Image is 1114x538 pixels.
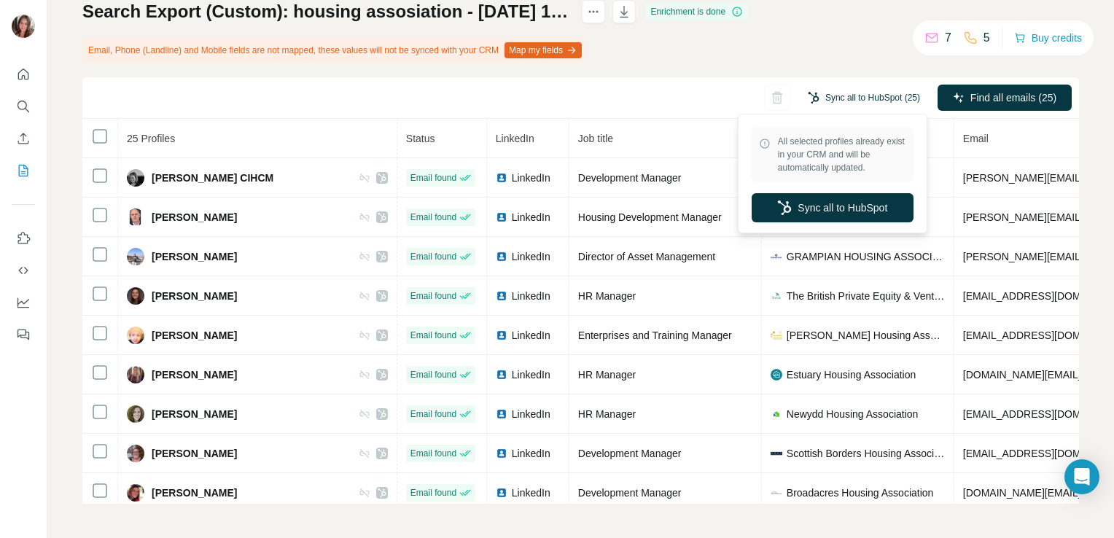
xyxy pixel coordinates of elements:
[578,133,613,144] span: Job title
[127,366,144,383] img: Avatar
[578,211,722,223] span: Housing Development Manager
[512,249,550,264] span: LinkedIn
[778,135,906,174] span: All selected profiles already exist in your CRM and will be automatically updated.
[127,133,175,144] span: 25 Profiles
[787,446,945,461] span: Scottish Borders Housing Association
[410,329,456,342] span: Email found
[512,446,550,461] span: LinkedIn
[787,328,945,343] span: [PERSON_NAME] Housing Association
[496,172,507,184] img: LinkedIn logo
[127,287,144,305] img: Avatar
[410,486,456,499] span: Email found
[127,484,144,502] img: Avatar
[1014,28,1082,48] button: Buy credits
[496,487,507,499] img: LinkedIn logo
[771,369,782,381] img: company-logo
[771,487,782,499] img: company-logo
[12,321,35,348] button: Feedback
[1064,459,1099,494] div: Open Intercom Messenger
[578,487,682,499] span: Development Manager
[12,93,35,120] button: Search
[512,407,550,421] span: LinkedIn
[771,290,782,302] img: company-logo
[983,29,990,47] p: 5
[512,171,550,185] span: LinkedIn
[127,169,144,187] img: Avatar
[512,210,550,225] span: LinkedIn
[410,250,456,263] span: Email found
[496,251,507,262] img: LinkedIn logo
[578,408,636,420] span: HR Manager
[496,290,507,302] img: LinkedIn logo
[410,171,456,184] span: Email found
[12,157,35,184] button: My lists
[496,408,507,420] img: LinkedIn logo
[127,248,144,265] img: Avatar
[410,447,456,460] span: Email found
[787,367,916,382] span: Estuary Housing Association
[12,15,35,38] img: Avatar
[496,369,507,381] img: LinkedIn logo
[127,405,144,423] img: Avatar
[82,38,585,63] div: Email, Phone (Landline) and Mobile fields are not mapped, these values will not be synced with yo...
[152,407,237,421] span: [PERSON_NAME]
[505,42,582,58] button: Map my fields
[771,408,782,420] img: company-logo
[496,133,534,144] span: LinkedIn
[12,289,35,316] button: Dashboard
[578,448,682,459] span: Development Manager
[771,448,782,459] img: company-logo
[127,445,144,462] img: Avatar
[771,251,782,262] img: company-logo
[406,133,435,144] span: Status
[127,327,144,344] img: Avatar
[963,133,989,144] span: Email
[938,85,1072,111] button: Find all emails (25)
[787,407,919,421] span: Newydd Housing Association
[787,486,934,500] span: Broadacres Housing Association
[12,61,35,87] button: Quick start
[752,193,914,222] button: Sync all to HubSpot
[771,330,782,341] img: company-logo
[578,172,682,184] span: Development Manager
[152,486,237,500] span: [PERSON_NAME]
[787,289,945,303] span: The British Private Equity & Venture Capital Association
[945,29,951,47] p: 7
[152,328,237,343] span: [PERSON_NAME]
[646,3,747,20] div: Enrichment is done
[152,210,237,225] span: [PERSON_NAME]
[496,330,507,341] img: LinkedIn logo
[970,90,1056,105] span: Find all emails (25)
[798,87,930,109] button: Sync all to HubSpot (25)
[578,290,636,302] span: HR Manager
[152,446,237,461] span: [PERSON_NAME]
[127,208,144,226] img: Avatar
[410,211,456,224] span: Email found
[152,171,273,185] span: [PERSON_NAME] CIHCM
[578,330,732,341] span: Enterprises and Training Manager
[12,225,35,252] button: Use Surfe on LinkedIn
[787,249,945,264] span: GRAMPIAN HOUSING ASSOCIATION LIMITED
[512,367,550,382] span: LinkedIn
[578,369,636,381] span: HR Manager
[410,368,456,381] span: Email found
[12,257,35,284] button: Use Surfe API
[410,289,456,303] span: Email found
[152,367,237,382] span: [PERSON_NAME]
[512,328,550,343] span: LinkedIn
[496,211,507,223] img: LinkedIn logo
[512,486,550,500] span: LinkedIn
[578,251,715,262] span: Director of Asset Management
[152,249,237,264] span: [PERSON_NAME]
[512,289,550,303] span: LinkedIn
[12,125,35,152] button: Enrich CSV
[410,408,456,421] span: Email found
[152,289,237,303] span: [PERSON_NAME]
[496,448,507,459] img: LinkedIn logo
